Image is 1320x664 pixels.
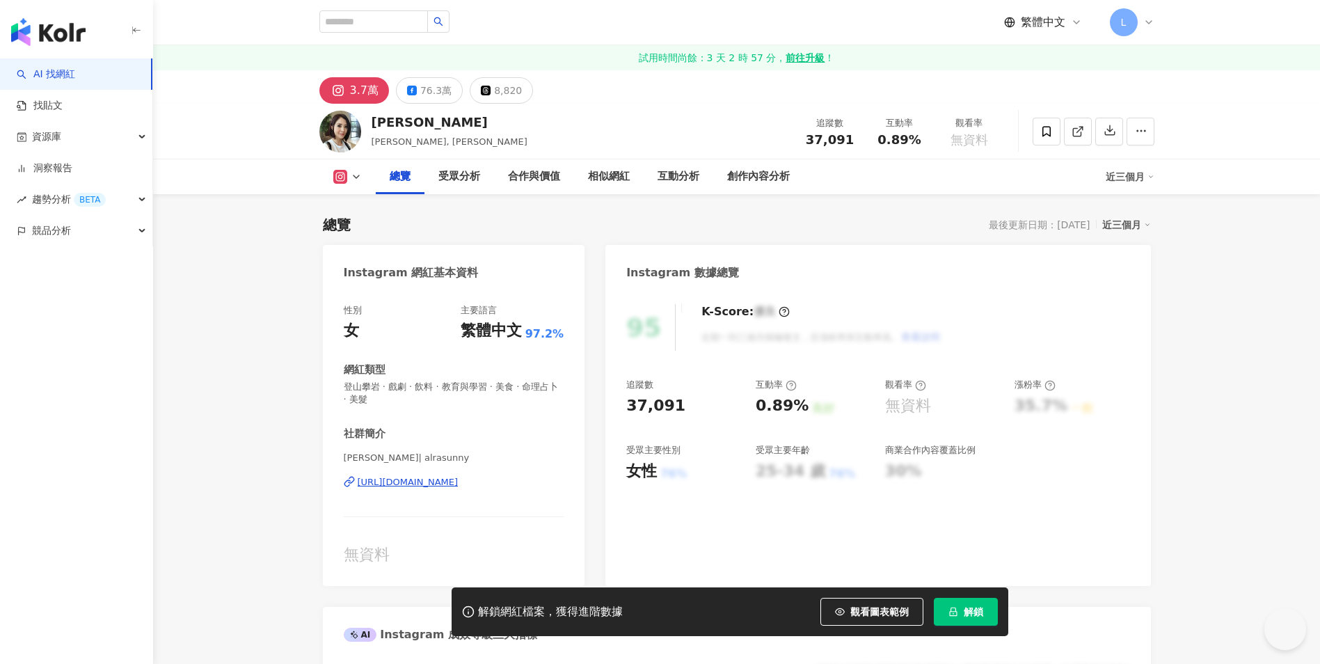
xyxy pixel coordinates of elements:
div: 商業合作內容覆蓋比例 [885,444,976,457]
div: 近三個月 [1102,216,1151,234]
div: 37,091 [626,395,685,417]
div: Instagram 數據總覽 [626,265,739,280]
div: 無資料 [344,544,564,566]
span: rise [17,195,26,205]
div: 合作與價值 [508,168,560,185]
div: 女性 [626,461,657,482]
span: 趨勢分析 [32,184,106,215]
a: 洞察報告 [17,161,72,175]
div: 互動率 [873,116,926,130]
span: 無資料 [951,133,988,147]
div: 追蹤數 [804,116,857,130]
span: 登山攀岩 · 戲劇 · 飲料 · 教育與學習 · 美食 · 命理占卜 · 美髮 [344,381,564,406]
button: 觀看圖表範例 [820,598,923,626]
div: 總覽 [323,215,351,235]
span: 觀看圖表範例 [850,606,909,617]
div: BETA [74,193,106,207]
div: [URL][DOMAIN_NAME] [358,476,459,489]
div: 3.7萬 [350,81,379,100]
div: 相似網紅 [588,168,630,185]
span: [PERSON_NAME], [PERSON_NAME] [372,136,527,147]
button: 8,820 [470,77,533,104]
span: 繁體中文 [1021,15,1065,30]
a: [URL][DOMAIN_NAME] [344,476,564,489]
span: 解鎖 [964,606,983,617]
div: 互動率 [756,379,797,391]
strong: 前往升級 [786,51,825,65]
span: search [434,17,443,26]
div: 網紅類型 [344,363,385,377]
a: searchAI 找網紅 [17,68,75,81]
span: L [1121,15,1127,30]
span: 37,091 [806,132,854,147]
div: 觀看率 [943,116,996,130]
div: 最後更新日期：[DATE] [989,219,1090,230]
span: 資源庫 [32,121,61,152]
div: 社群簡介 [344,427,385,441]
span: 競品分析 [32,215,71,246]
span: 0.89% [877,133,921,147]
div: 主要語言 [461,304,497,317]
div: 繁體中文 [461,320,522,342]
img: KOL Avatar [319,111,361,152]
button: 76.3萬 [396,77,463,104]
div: 0.89% [756,395,809,417]
div: 性別 [344,304,362,317]
span: [PERSON_NAME]| alrasunny [344,452,564,464]
div: 76.3萬 [420,81,452,100]
button: 3.7萬 [319,77,389,104]
div: 女 [344,320,359,342]
div: 漲粉率 [1015,379,1056,391]
div: 解鎖網紅檔案，獲得進階數據 [478,605,623,619]
img: logo [11,18,86,46]
div: 總覽 [390,168,411,185]
div: 受眾主要性別 [626,444,681,457]
div: 無資料 [885,395,931,417]
div: Instagram 網紅基本資料 [344,265,479,280]
button: 解鎖 [934,598,998,626]
div: 觀看率 [885,379,926,391]
div: 創作內容分析 [727,168,790,185]
div: 追蹤數 [626,379,653,391]
div: 近三個月 [1106,166,1154,188]
span: 97.2% [525,326,564,342]
div: 受眾主要年齡 [756,444,810,457]
div: 8,820 [494,81,522,100]
div: K-Score : [701,304,790,319]
div: 受眾分析 [438,168,480,185]
div: [PERSON_NAME] [372,113,527,131]
a: 找貼文 [17,99,63,113]
a: 試用時間尚餘：3 天 2 時 57 分，前往升級！ [153,45,1320,70]
div: 互動分析 [658,168,699,185]
span: lock [948,607,958,617]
